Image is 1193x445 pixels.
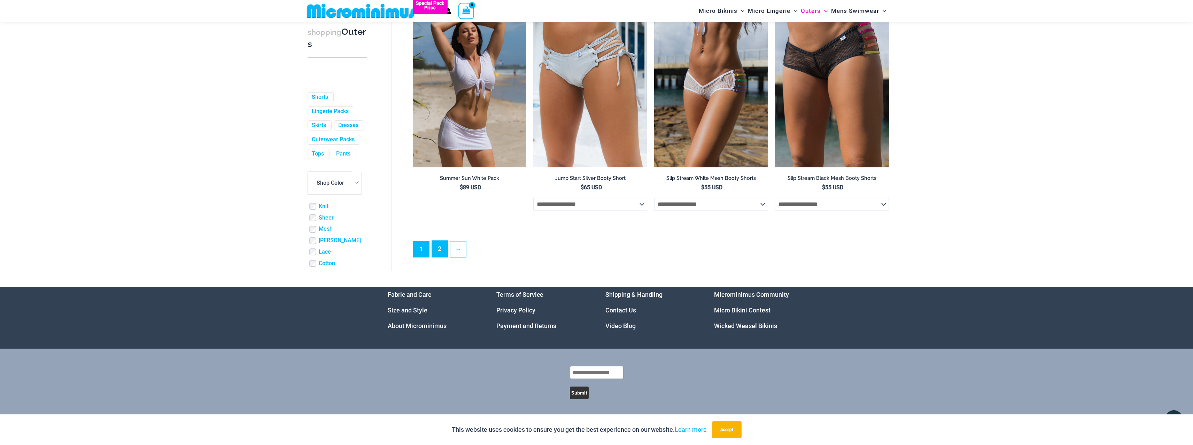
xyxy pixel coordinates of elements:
[496,287,588,334] nav: Menu
[450,241,466,257] a: →
[701,184,704,191] span: $
[413,1,448,10] b: Special Pack Price
[319,225,333,233] a: Mesh
[460,184,463,191] span: $
[697,2,746,20] a: Micro BikinisMenu ToggleMenu Toggle
[413,240,889,261] nav: Product Pagination
[319,214,334,221] a: Sheer
[714,322,777,329] a: Wicked Weasel Bikinis
[829,2,888,20] a: Mens SwimwearMenu ToggleMenu Toggle
[712,421,742,438] button: Accept
[458,3,474,19] a: View Shopping Cart, empty
[445,8,451,14] a: Account icon link
[432,241,448,257] a: Page 2
[312,122,326,129] a: Skirts
[460,184,481,191] bdi: 89 USD
[746,2,799,20] a: Micro LingerieMenu ToggleMenu Toggle
[308,26,367,50] h3: Outers
[654,175,768,184] a: Slip Stream White Mesh Booty Shorts
[581,184,584,191] span: $
[388,287,479,334] aside: Footer Widget 1
[581,184,602,191] bdi: 65 USD
[413,175,527,182] h2: Summer Sun White Pack
[775,175,889,184] a: Slip Stream Black Mesh Booty Shorts
[308,172,362,194] span: - Shop Color
[319,237,361,244] a: [PERSON_NAME]
[699,2,737,20] span: Micro Bikinis
[312,150,324,158] a: Tops
[388,322,447,329] a: About Microminimus
[452,424,707,435] p: This website uses cookies to ensure you get the best experience on our website.
[388,287,479,334] nav: Menu
[775,175,889,182] h2: Slip Stream Black Mesh Booty Shorts
[533,175,647,182] h2: Jump Start Silver Booty Short
[701,184,722,191] bdi: 55 USD
[312,108,349,115] a: Lingerie Packs
[308,171,362,194] span: - Shop Color
[313,180,344,186] span: - Shop Color
[319,202,328,210] a: Knit
[388,307,427,314] a: Size and Style
[413,241,429,257] span: Page 1
[879,2,886,20] span: Menu Toggle
[570,387,589,399] button: Submit
[714,287,806,334] nav: Menu
[605,307,636,314] a: Contact Us
[696,1,889,21] nav: Site Navigation
[737,2,744,20] span: Menu Toggle
[605,322,636,329] a: Video Blog
[496,307,535,314] a: Privacy Policy
[714,287,806,334] aside: Footer Widget 4
[821,2,828,20] span: Menu Toggle
[605,287,697,334] nav: Menu
[822,184,825,191] span: $
[496,291,543,298] a: Terms of Service
[799,2,829,20] a: OutersMenu ToggleMenu Toggle
[533,175,647,184] a: Jump Start Silver Booty Short
[336,150,350,158] a: Pants
[714,307,770,314] a: Micro Bikini Contest
[319,248,331,256] a: Lace
[312,136,355,143] a: Outerwear Packs
[319,260,335,267] a: Cotton
[308,27,341,36] span: shopping
[388,291,432,298] a: Fabric and Care
[748,2,790,20] span: Micro Lingerie
[312,93,328,101] a: Shorts
[831,2,879,20] span: Mens Swimwear
[496,287,588,334] aside: Footer Widget 2
[413,175,527,184] a: Summer Sun White Pack
[801,2,821,20] span: Outers
[654,175,768,182] h2: Slip Stream White Mesh Booty Shorts
[790,2,797,20] span: Menu Toggle
[605,291,663,298] a: Shipping & Handling
[822,184,843,191] bdi: 55 USD
[714,291,789,298] a: Microminimus Community
[675,426,707,433] a: Learn more
[496,322,556,329] a: Payment and Returns
[605,287,697,334] aside: Footer Widget 3
[338,122,358,129] a: Dresses
[304,3,419,19] img: MM SHOP LOGO FLAT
